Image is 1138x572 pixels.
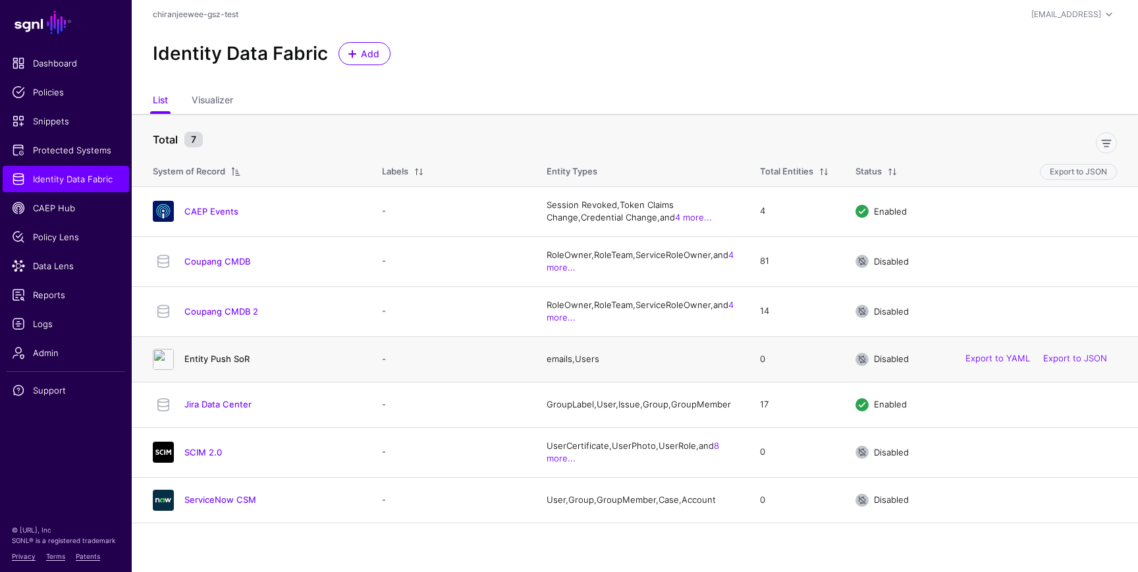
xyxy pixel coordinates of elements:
span: Enabled [874,399,907,409]
img: svg+xml;base64,PHN2ZyB3aWR0aD0iNjQiIGhlaWdodD0iNjQiIHZpZXdCb3g9IjAgMCA2NCA2NCIgZmlsbD0ibm9uZSIgeG... [153,490,174,511]
span: Support [12,384,120,397]
small: 7 [184,132,203,147]
td: RoleOwner, RoleTeam, ServiceRoleOwner, and [533,236,747,286]
span: Disabled [874,255,909,266]
span: Data Lens [12,259,120,273]
td: Session Revoked, Token Claims Change, Credential Change, and [533,186,747,236]
td: 0 [747,336,842,382]
span: Enabled [874,205,907,216]
strong: Total [153,133,178,146]
a: Visualizer [192,89,233,114]
a: Export to JSON [1043,353,1107,364]
a: Snippets [3,108,129,134]
a: Protected Systems [3,137,129,163]
button: Export to JSON [1040,164,1117,180]
span: Policies [12,86,120,99]
td: - [369,477,533,523]
p: © [URL], Inc [12,525,120,535]
td: User, Group, GroupMember, Case, Account [533,477,747,523]
span: Reports [12,288,120,301]
span: Entity Types [547,166,597,176]
a: Data Lens [3,253,129,279]
td: 4 [747,186,842,236]
a: Coupang CMDB 2 [184,306,258,317]
span: Disabled [874,305,909,316]
a: Identity Data Fabric [3,166,129,192]
td: 81 [747,236,842,286]
div: Total Entities [760,165,813,178]
a: Dashboard [3,50,129,76]
td: 14 [747,286,842,336]
td: - [369,236,533,286]
img: svg+xml;base64,PHN2ZyB3aWR0aD0iNjQiIGhlaWdodD0iNjQiIHZpZXdCb3g9IjAgMCA2NCA2NCIgZmlsbD0ibm9uZSIgeG... [153,201,174,222]
span: Snippets [12,115,120,128]
a: Export to YAML [965,353,1030,364]
a: Add [339,42,391,65]
a: Policy Lens [3,224,129,250]
td: 17 [747,382,842,427]
span: Dashboard [12,57,120,70]
a: CAEP Hub [3,195,129,221]
td: - [369,286,533,336]
span: Admin [12,346,120,359]
a: CAEP Events [184,206,238,217]
a: Policies [3,79,129,105]
span: Disabled [874,494,909,505]
a: ServiceNow CSM [184,494,256,505]
a: Terms [46,552,65,560]
a: Privacy [12,552,36,560]
td: UserCertificate, UserPhoto, UserRole, and [533,427,747,477]
div: [EMAIL_ADDRESS] [1031,9,1101,20]
td: 0 [747,477,842,523]
h2: Identity Data Fabric [153,43,328,65]
img: svg+xml;base64,PHN2ZyB3aWR0aD0iNjQiIGhlaWdodD0iNjQiIHZpZXdCb3g9IjAgMCA2NCA2NCIgZmlsbD0ibm9uZSIgeG... [153,442,174,463]
span: Identity Data Fabric [12,172,120,186]
a: List [153,89,168,114]
a: Admin [3,340,129,366]
a: SCIM 2.0 [184,447,222,457]
td: GroupLabel, User, Issue, Group, GroupMember [533,382,747,427]
td: emails, Users [533,336,747,382]
div: Labels [382,165,408,178]
td: - [369,382,533,427]
img: svg+xml;base64,UEQ5NGJXd2dkbVZ5YzJsdmJqMGlNUzR3SWlCbGJtTnZaR2x1WnowaWRYUm1MVGdpUHo0S1BDRXRMU0JIWl... [153,349,174,370]
td: RoleOwner, RoleTeam, ServiceRoleOwner, and [533,286,747,336]
div: System of Record [153,165,225,178]
td: - [369,336,533,382]
a: Reports [3,282,129,308]
a: Logs [3,311,129,337]
a: Jira Data Center [184,399,252,409]
span: Logs [12,317,120,330]
p: SGNL® is a registered trademark [12,535,120,546]
a: Patents [76,552,100,560]
a: chiranjeewee-gsz-test [153,9,238,19]
td: - [369,186,533,236]
span: Disabled [874,446,909,457]
td: - [369,427,533,477]
span: Add [360,47,381,61]
a: SGNL [8,8,124,37]
span: Policy Lens [12,230,120,244]
span: Disabled [874,353,909,364]
div: Status [855,165,882,178]
span: CAEP Hub [12,201,120,215]
a: Entity Push SoR [184,353,250,364]
span: Protected Systems [12,143,120,157]
td: 0 [747,427,842,477]
a: Coupang CMDB [184,256,250,267]
a: 4 more... [675,212,712,222]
